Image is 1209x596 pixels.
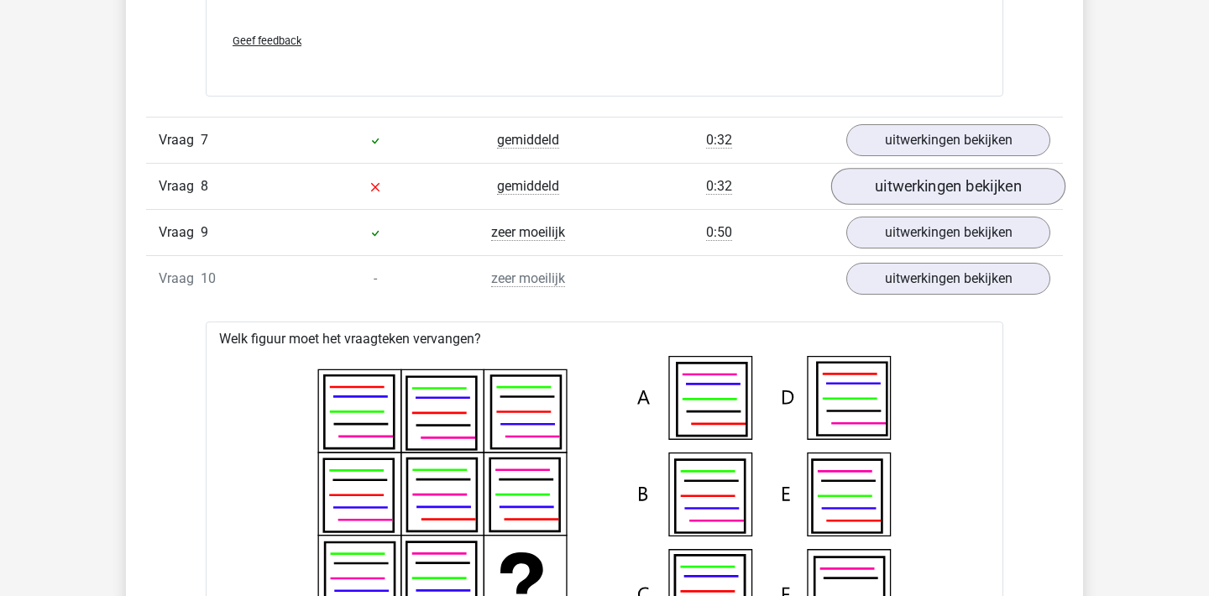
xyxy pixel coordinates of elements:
span: gemiddeld [497,132,559,149]
a: uitwerkingen bekijken [831,168,1065,205]
span: 0:32 [706,132,732,149]
span: zeer moeilijk [491,224,565,241]
a: uitwerkingen bekijken [846,124,1050,156]
span: 10 [201,270,216,286]
span: 9 [201,224,208,240]
a: uitwerkingen bekijken [846,263,1050,295]
span: Vraag [159,222,201,243]
a: uitwerkingen bekijken [846,217,1050,248]
span: Vraag [159,130,201,150]
span: Vraag [159,176,201,196]
span: 0:50 [706,224,732,241]
span: 7 [201,132,208,148]
span: gemiddeld [497,178,559,195]
span: 8 [201,178,208,194]
span: zeer moeilijk [491,270,565,287]
span: Geef feedback [233,34,301,47]
div: - [299,269,452,289]
span: Vraag [159,269,201,289]
span: 0:32 [706,178,732,195]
